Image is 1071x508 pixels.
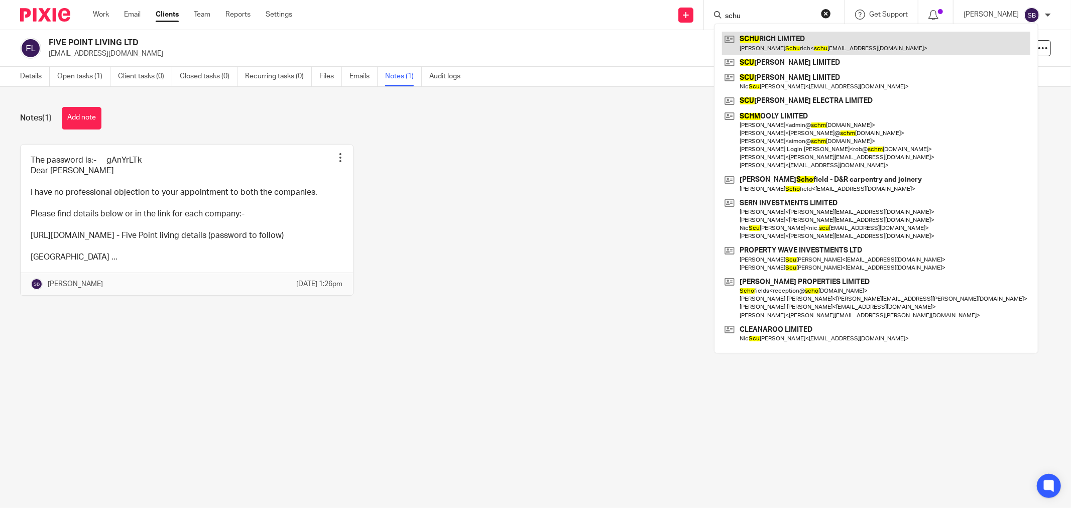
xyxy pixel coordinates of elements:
input: Search [724,12,814,21]
button: Add note [62,107,101,130]
a: Client tasks (0) [118,67,172,86]
a: Settings [266,10,292,20]
a: Emails [349,67,378,86]
a: Audit logs [429,67,468,86]
a: Email [124,10,141,20]
a: Files [319,67,342,86]
h2: FIVE POINT LIVING LTD [49,38,741,48]
span: (1) [42,114,52,122]
img: svg%3E [1024,7,1040,23]
img: Pixie [20,8,70,22]
p: [PERSON_NAME] [964,10,1019,20]
a: Work [93,10,109,20]
a: Reports [225,10,251,20]
a: Team [194,10,210,20]
h1: Notes [20,113,52,123]
p: [PERSON_NAME] [48,279,103,289]
a: Closed tasks (0) [180,67,237,86]
a: Details [20,67,50,86]
a: Clients [156,10,179,20]
a: Recurring tasks (0) [245,67,312,86]
button: Clear [821,9,831,19]
a: Open tasks (1) [57,67,110,86]
p: [DATE] 1:26pm [297,279,343,289]
img: svg%3E [20,38,41,59]
a: Notes (1) [385,67,422,86]
p: [EMAIL_ADDRESS][DOMAIN_NAME] [49,49,914,59]
span: Get Support [869,11,908,18]
img: svg%3E [31,278,43,290]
